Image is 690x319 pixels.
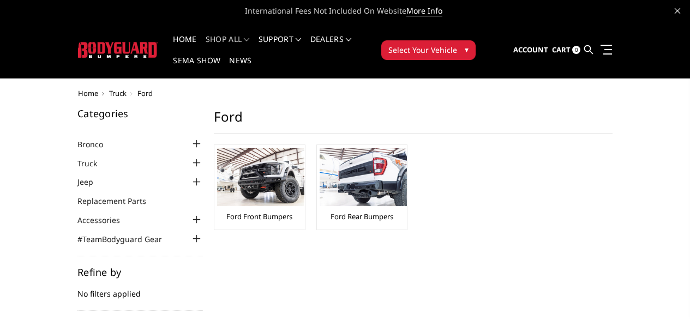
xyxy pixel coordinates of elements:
[137,88,153,98] span: Ford
[310,35,352,57] a: Dealers
[77,267,203,277] h5: Refine by
[77,233,176,245] a: #TeamBodyguard Gear
[109,88,127,98] a: Truck
[77,214,134,226] a: Accessories
[78,42,158,58] img: BODYGUARD BUMPERS
[381,40,476,60] button: Select Your Vehicle
[77,139,117,150] a: Bronco
[206,35,250,57] a: shop all
[259,35,302,57] a: Support
[331,212,393,221] a: Ford Rear Bumpers
[465,44,469,55] span: ▾
[77,195,160,207] a: Replacement Parts
[229,57,251,78] a: News
[552,45,571,55] span: Cart
[77,176,107,188] a: Jeep
[77,267,203,311] div: No filters applied
[552,35,580,65] a: Cart 0
[77,158,111,169] a: Truck
[78,88,98,98] a: Home
[513,35,548,65] a: Account
[214,109,613,134] h1: Ford
[388,44,457,56] span: Select Your Vehicle
[513,45,548,55] span: Account
[406,5,442,16] a: More Info
[173,57,220,78] a: SEMA Show
[226,212,292,221] a: Ford Front Bumpers
[77,109,203,118] h5: Categories
[572,46,580,54] span: 0
[173,35,196,57] a: Home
